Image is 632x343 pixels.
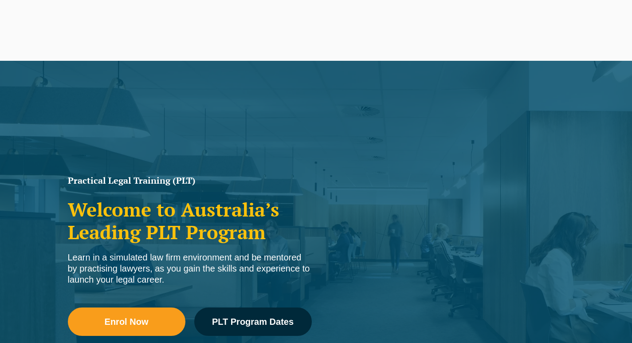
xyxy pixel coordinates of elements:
span: PLT Program Dates [212,317,294,326]
h2: Welcome to Australia’s Leading PLT Program [68,198,312,243]
a: PLT Program Dates [194,308,312,336]
span: Enrol Now [105,317,149,326]
a: Enrol Now [68,308,185,336]
h1: Practical Legal Training (PLT) [68,176,312,185]
div: Learn in a simulated law firm environment and be mentored by practising lawyers, as you gain the ... [68,252,312,285]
